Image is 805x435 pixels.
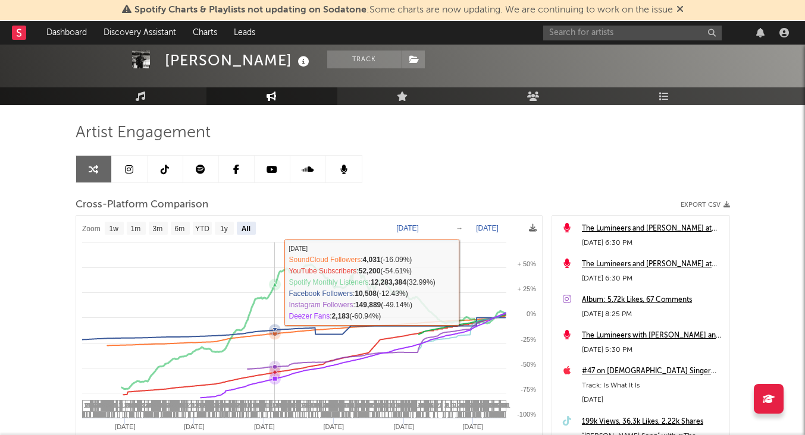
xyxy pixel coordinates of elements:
text: 1m [130,225,140,233]
span: 4 [96,402,99,409]
span: 19 [488,402,495,409]
span: 2 [162,402,166,409]
a: Dashboard [38,21,95,45]
text: Zoom [82,225,101,233]
text: [DATE] [184,423,205,430]
div: [PERSON_NAME] [165,51,312,70]
span: 4 [418,402,422,409]
button: Export CSV [681,201,730,209]
span: 2 [355,402,359,409]
text: → [456,224,463,232]
button: Track [327,51,402,68]
span: 1 [485,402,489,409]
a: The Lumineers with [PERSON_NAME] and Dr. Dog at [GEOGRAPHIC_DATA] ([DATE]) [582,329,723,343]
text: -100% [517,411,536,418]
a: Album: 5.72k Likes, 67 Comments [582,293,723,307]
text: YTD [195,225,209,233]
a: The Lumineers and [PERSON_NAME] at [GEOGRAPHIC_DATA] ([DATE]) [582,257,723,272]
text: 6m [174,225,184,233]
div: Track: Is What It Is [582,379,723,393]
text: [DATE] [115,423,136,430]
span: 1 [393,402,396,409]
text: [DATE] [253,423,274,430]
span: Artist Engagement [76,126,211,140]
a: The Lumineers and [PERSON_NAME] at [GEOGRAPHIC_DATA] ([DATE]) [582,222,723,236]
span: 4 [131,402,135,409]
span: 1 [84,402,87,409]
span: 1 [138,402,142,409]
span: 1 [195,402,198,409]
text: -50% [521,361,536,368]
div: [DATE] 6:30 PM [582,236,723,250]
span: 2 [145,402,149,409]
text: 1y [220,225,228,233]
span: 1 [439,402,443,409]
text: + 50% [517,260,536,267]
span: 12 [363,402,370,409]
text: [DATE] [323,423,344,430]
span: 10 [495,402,502,409]
span: 1 [275,402,278,409]
span: 4 [327,402,330,409]
text: [DATE] [476,224,499,232]
span: 4 [134,402,137,409]
span: 1 [450,402,453,409]
span: 4 [227,402,230,409]
span: 4 [429,402,433,409]
span: 2 [95,402,98,409]
a: Charts [184,21,225,45]
div: [DATE] 8:25 PM [582,307,723,321]
text: [DATE] [462,423,483,430]
span: 1 [297,402,300,409]
text: 0% [527,310,536,317]
span: 4 [356,402,360,409]
span: 2 [435,402,438,409]
span: 1 [418,402,421,409]
span: 1 [119,402,123,409]
span: 2 [458,402,461,409]
text: 3m [152,225,162,233]
span: 4 [227,402,231,409]
span: 4 [326,402,330,409]
span: 4 [139,402,142,409]
text: + 25% [517,285,536,292]
text: -25% [521,336,536,343]
text: All [241,225,250,233]
a: 199k Views, 36.3k Likes, 2.22k Shares [582,415,723,429]
span: : Some charts are now updating. We are continuing to work on the issue [134,5,673,15]
text: [DATE] [393,423,414,430]
span: 1 [272,402,275,409]
a: Leads [225,21,264,45]
text: [DATE] [396,224,419,232]
span: 4 [171,402,174,409]
span: 1 [414,402,418,409]
span: 4 [493,402,496,409]
span: 4 [475,402,478,409]
div: [DATE] 5:30 PM [582,343,723,357]
span: Cross-Platform Comparison [76,198,208,212]
span: 4 [323,402,327,409]
span: 1 [190,402,193,409]
input: Search for artists [543,26,722,40]
text: -75% [521,386,536,393]
span: Spotify Charts & Playlists not updating on Sodatone [134,5,367,15]
a: Discovery Assistant [95,21,184,45]
span: 1 [124,402,128,409]
a: #47 on [DEMOGRAPHIC_DATA] Singer songwriter Top 200 [582,364,723,379]
span: 4 [336,402,339,409]
span: 2 [263,402,267,409]
span: 4 [470,402,474,409]
span: 1 [310,402,314,409]
span: 2 [444,402,448,409]
span: 1 [248,402,251,409]
span: 5 [322,402,326,409]
span: 4 [494,402,497,409]
text: 1w [109,225,118,233]
div: [DATE] [582,393,723,407]
span: 4 [422,402,426,409]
